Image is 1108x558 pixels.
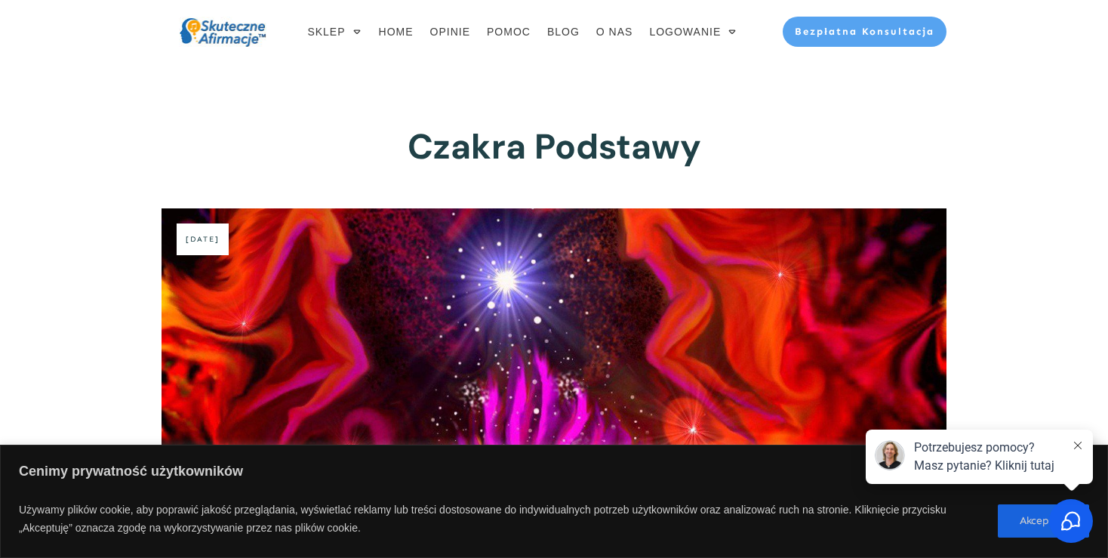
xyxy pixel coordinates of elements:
[19,497,986,545] p: Używamy plików cookie, aby poprawić jakość przeglądania, wyświetlać reklamy lub treści dostosowan...
[649,21,721,42] span: LOGOWANIE
[430,21,470,42] a: OPINIE
[307,21,362,42] a: SKLEP
[487,21,531,42] a: POMOC
[795,26,934,37] span: Bezpłatna Konsultacja
[596,21,633,42] a: O NAS
[547,21,580,42] a: BLOG
[307,21,345,42] span: SKLEP
[408,124,701,169] a: Czakra Podstawy
[379,21,414,42] a: HOME
[649,21,737,42] a: LOGOWANIE
[19,458,1089,488] p: Cenimy prywatność użytkowników
[186,235,220,244] span: [DATE]
[783,17,946,47] a: Bezpłatna Konsultacja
